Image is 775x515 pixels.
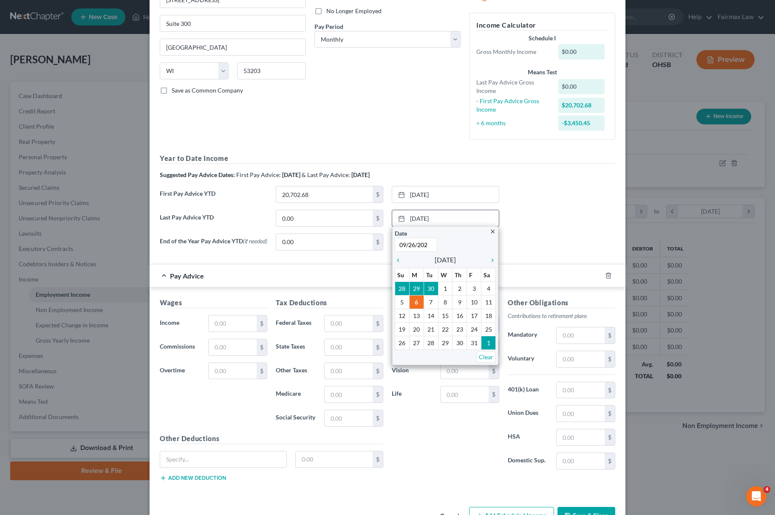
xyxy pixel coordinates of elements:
td: 11 [481,295,496,309]
input: 0.00 [557,382,605,398]
label: Mandatory [503,327,552,344]
div: $0.00 [558,79,605,94]
td: 17 [467,309,481,322]
label: Medicare [272,386,320,403]
strong: Suggested Pay Advice Dates: [160,171,235,178]
div: $ [373,363,383,379]
td: 13 [409,309,424,322]
span: & Last Pay Advice: [302,171,350,178]
input: Enter zip... [237,62,306,79]
td: 10 [467,295,481,309]
td: 23 [453,322,467,336]
div: $ [257,315,267,332]
th: Sa [481,268,496,281]
label: Commissions [156,339,204,356]
div: $ [257,339,267,355]
label: Social Security [272,410,320,427]
td: 28 [424,336,438,349]
div: $ [373,210,383,226]
span: No Longer Employed [326,7,382,14]
h5: Insurance Deductions [392,298,499,308]
td: 18 [481,309,496,322]
div: $ [605,351,615,367]
th: Tu [424,268,438,281]
i: chevron_right [485,257,496,264]
input: 0.00 [209,363,257,379]
div: $ [605,327,615,343]
td: 24 [467,322,481,336]
h5: Year to Date Income [160,153,615,164]
label: Life [387,386,436,403]
label: Domestic Sup. [503,453,552,470]
div: Means Test [476,68,608,76]
a: [DATE] [392,186,499,203]
label: Medical [387,315,436,332]
td: 8 [438,295,453,309]
i: close [489,228,496,235]
td: 25 [481,322,496,336]
div: Gross Monthly Income [472,48,554,56]
th: W [438,268,453,281]
button: Add new deduction [160,475,226,481]
h5: Other Deductions [160,433,383,444]
span: Save as Common Company [172,87,243,94]
label: Union Dues [503,405,552,422]
th: M [409,268,424,281]
div: $20,702.68 [558,98,605,113]
div: $ [373,339,383,355]
a: [DATE] [392,210,499,226]
td: 30 [453,336,467,349]
td: 26 [395,336,410,349]
label: End of the Year Pay Advice YTD [156,234,272,257]
td: 31 [467,336,481,349]
td: 2 [453,281,467,295]
td: 29 [409,281,424,295]
td: 7 [424,295,438,309]
td: 1 [438,281,453,295]
iframe: Intercom live chat [746,486,767,507]
span: Income [160,319,179,326]
input: 0.00 [276,210,373,226]
label: Dental [387,339,436,356]
label: Other Taxes [272,363,320,380]
h5: Tax Deductions [276,298,383,308]
input: 0.00 [325,386,373,402]
span: 4 [764,486,770,493]
label: Federal Taxes [272,315,320,332]
label: 401(k) Loan [503,382,552,399]
input: 0.00 [557,327,605,343]
div: $ [373,410,383,426]
td: 4 [481,281,496,295]
input: 0.00 [557,453,605,469]
input: Enter city... [160,39,305,55]
th: Th [453,268,467,281]
input: 0.00 [209,339,257,355]
strong: [DATE] [282,171,300,178]
td: 19 [395,322,410,336]
span: Pay Period [314,23,343,30]
input: 0.00 [276,186,373,203]
input: 0.00 [296,451,373,467]
label: Overtime [156,363,204,380]
div: - First Pay Advice Gross Income [472,97,554,114]
div: $ [605,405,615,422]
td: 15 [438,309,453,322]
input: 0.00 [325,363,373,379]
i: chevron_left [395,257,406,264]
td: 16 [453,309,467,322]
div: Schedule I [476,34,608,42]
div: $ [257,363,267,379]
input: 0.00 [441,363,489,379]
input: 0.00 [276,234,373,250]
label: Last Pay Advice YTD [156,210,272,234]
label: Voluntary [503,351,552,368]
div: $ [605,453,615,469]
div: $ [373,451,383,467]
label: Vision [387,363,436,380]
input: 0.00 [325,339,373,355]
th: Su [395,268,410,281]
span: (if needed) [243,237,267,245]
td: 27 [409,336,424,349]
label: HSA [503,429,552,446]
a: close [489,226,496,236]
